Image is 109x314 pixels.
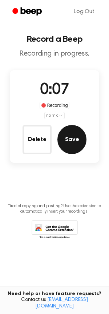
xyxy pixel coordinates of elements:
span: Contact us [4,297,105,310]
a: Beep [7,5,48,19]
div: Recording [40,102,70,109]
span: 0:07 [40,82,69,98]
p: Tired of copying and pasting? Use the extension to automatically insert your recordings. [6,204,103,214]
button: Delete Audio Record [23,125,52,154]
p: Recording in progress. [6,49,103,59]
h1: Record a Beep [6,35,103,44]
a: [EMAIL_ADDRESS][DOMAIN_NAME] [35,297,88,309]
button: no mic [44,112,65,119]
a: Log Out [66,3,102,20]
button: Save Audio Record [57,125,86,154]
span: no mic [46,112,58,119]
